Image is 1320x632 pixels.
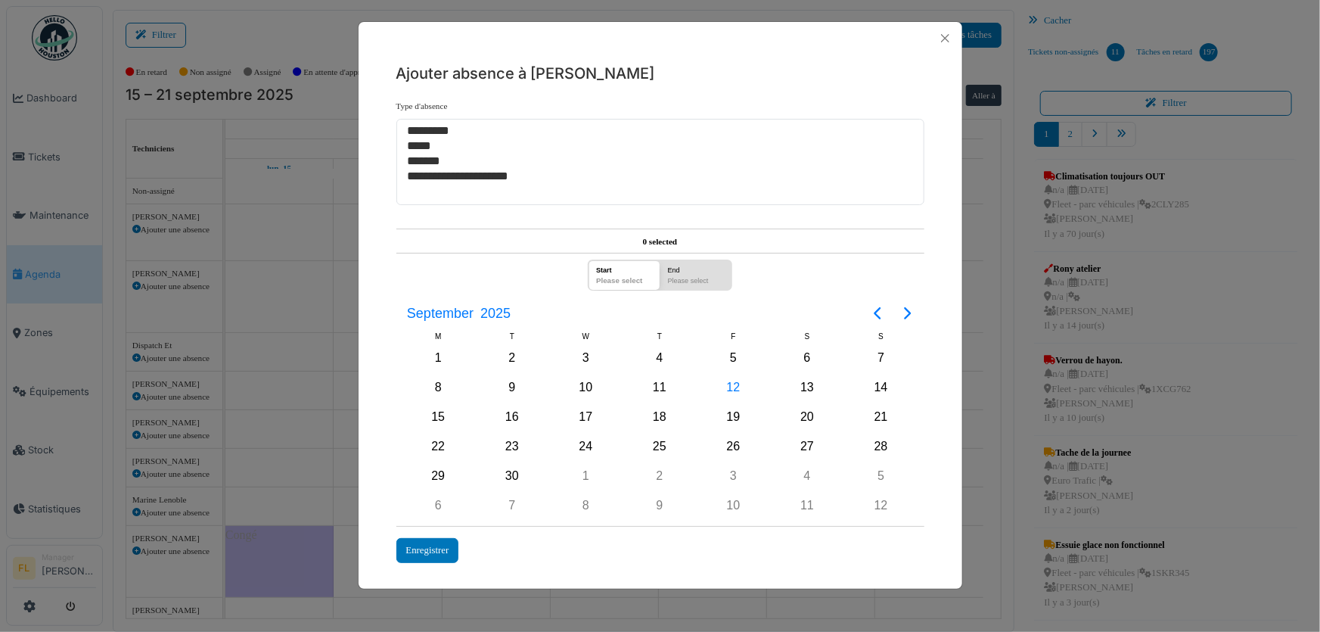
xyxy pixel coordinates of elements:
div: Thursday, September 18, 2025 [648,406,671,428]
span: 2025 [477,300,514,327]
div: Saturday, September 27, 2025 [796,435,818,458]
div: Today, Friday, September 12, 2025 [722,376,745,399]
div: S [770,330,844,343]
h5: Ajouter absence à [PERSON_NAME] [396,62,924,85]
div: F [697,330,771,343]
div: Saturday, September 13, 2025 [796,376,818,399]
div: Thursday, September 4, 2025 [648,347,671,369]
button: Close [935,28,955,48]
div: Thursday, October 2, 2025 [648,465,671,487]
div: Tuesday, September 2, 2025 [501,347,523,369]
div: Monday, September 22, 2025 [427,435,449,458]
div: Saturday, October 4, 2025 [796,465,818,487]
label: Type d'absence [396,100,448,113]
div: T [475,330,549,343]
div: End [663,260,728,276]
div: Please select [592,276,657,291]
div: Thursday, September 25, 2025 [648,435,671,458]
div: Friday, September 19, 2025 [722,406,745,428]
div: Wednesday, September 10, 2025 [574,376,597,399]
div: Tuesday, September 16, 2025 [501,406,523,428]
div: Friday, September 5, 2025 [722,347,745,369]
div: Enregistrer [396,538,459,563]
div: Sunday, September 14, 2025 [870,376,893,399]
div: Tuesday, October 7, 2025 [501,494,523,517]
div: Thursday, September 11, 2025 [648,376,671,399]
div: Please select [663,276,728,291]
div: Wednesday, October 1, 2025 [574,465,597,487]
div: S [844,330,918,343]
div: Sunday, September 28, 2025 [870,435,893,458]
div: Thursday, October 9, 2025 [648,494,671,517]
div: Sunday, September 21, 2025 [870,406,893,428]
button: Next page [893,298,923,328]
div: M [402,330,476,343]
div: Wednesday, September 24, 2025 [574,435,597,458]
div: Friday, September 26, 2025 [722,435,745,458]
div: Friday, October 10, 2025 [722,494,745,517]
div: Monday, September 29, 2025 [427,465,449,487]
div: Monday, September 15, 2025 [427,406,449,428]
div: T [623,330,697,343]
div: Monday, September 1, 2025 [427,347,449,369]
span: September [404,300,477,327]
div: Saturday, October 11, 2025 [796,494,818,517]
div: Tuesday, September 23, 2025 [501,435,523,458]
div: Monday, September 8, 2025 [427,376,449,399]
div: Sunday, October 5, 2025 [870,465,893,487]
div: Wednesday, September 17, 2025 [574,406,597,428]
button: Previous page [862,298,893,328]
div: Start [592,260,657,276]
div: Monday, October 6, 2025 [427,494,449,517]
div: W [549,330,623,343]
div: Saturday, September 6, 2025 [796,347,818,369]
div: Tuesday, September 30, 2025 [501,465,523,487]
div: Sunday, September 7, 2025 [870,347,893,369]
div: 0 selected [396,229,924,254]
div: Saturday, September 20, 2025 [796,406,818,428]
div: Wednesday, September 3, 2025 [574,347,597,369]
div: Tuesday, September 9, 2025 [501,376,523,399]
div: Sunday, October 12, 2025 [870,494,893,517]
div: Friday, October 3, 2025 [722,465,745,487]
button: September2025 [398,300,520,327]
div: Wednesday, October 8, 2025 [574,494,597,517]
